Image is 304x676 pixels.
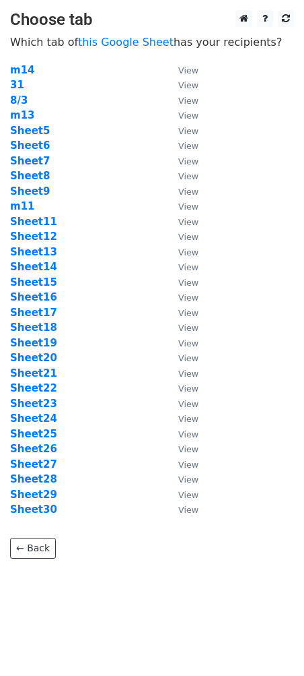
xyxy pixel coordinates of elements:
[165,140,198,152] a: View
[178,126,198,136] small: View
[10,216,57,228] a: Sheet11
[10,246,57,258] a: Sheet13
[10,382,57,394] a: Sheet22
[165,337,198,349] a: View
[10,352,57,364] a: Sheet20
[178,262,198,272] small: View
[10,291,57,303] a: Sheet16
[10,337,57,349] a: Sheet19
[165,109,198,121] a: View
[165,382,198,394] a: View
[178,111,198,121] small: View
[178,171,198,181] small: View
[178,247,198,257] small: View
[165,352,198,364] a: View
[10,503,57,516] a: Sheet30
[178,429,198,439] small: View
[10,185,50,197] a: Sheet9
[165,398,198,410] a: View
[178,65,198,75] small: View
[178,353,198,363] small: View
[10,276,57,288] a: Sheet15
[165,503,198,516] a: View
[10,443,57,455] a: Sheet26
[10,307,57,319] a: Sheet17
[165,367,198,379] a: View
[10,412,57,425] a: Sheet24
[178,369,198,379] small: View
[165,489,198,501] a: View
[10,367,57,379] a: Sheet21
[10,109,35,121] a: m13
[178,383,198,394] small: View
[10,321,57,334] a: Sheet18
[165,291,198,303] a: View
[10,125,50,137] a: Sheet5
[10,538,56,559] a: ← Back
[10,94,28,106] a: 8/3
[165,216,198,228] a: View
[178,505,198,515] small: View
[178,399,198,409] small: View
[165,125,198,137] a: View
[10,64,35,76] a: m14
[10,231,57,243] a: Sheet12
[10,35,294,49] p: Which tab of has your recipients?
[10,170,50,182] a: Sheet8
[178,444,198,454] small: View
[78,36,174,49] a: this Google Sheet
[178,232,198,242] small: View
[165,231,198,243] a: View
[10,489,57,501] a: Sheet29
[178,474,198,485] small: View
[178,338,198,348] small: View
[165,170,198,182] a: View
[165,412,198,425] a: View
[10,155,50,167] strong: Sheet7
[10,398,57,410] a: Sheet23
[10,428,57,440] a: Sheet25
[178,217,198,227] small: View
[165,307,198,319] a: View
[178,308,198,318] small: View
[178,141,198,151] small: View
[165,428,198,440] a: View
[165,443,198,455] a: View
[178,202,198,212] small: View
[165,276,198,288] a: View
[10,458,57,470] a: Sheet27
[10,200,35,212] a: m11
[10,79,24,91] a: 31
[178,293,198,303] small: View
[178,187,198,197] small: View
[165,155,198,167] a: View
[10,140,50,152] a: Sheet6
[165,79,198,91] a: View
[165,200,198,212] a: View
[178,80,198,90] small: View
[10,473,57,485] a: Sheet28
[178,96,198,106] small: View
